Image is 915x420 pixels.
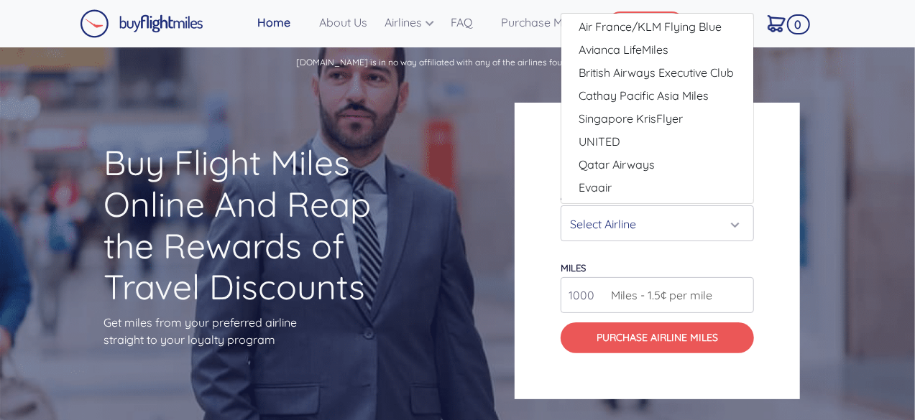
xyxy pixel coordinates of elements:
button: Select Airline [561,205,754,241]
span: Singapore KrisFlyer [579,110,683,127]
span: Cathay Pacific Asia Miles [579,87,709,104]
a: Purchase Miles [495,8,587,37]
span: UNITED [579,133,620,150]
span: 0 [787,14,810,34]
a: Airlines [379,8,445,37]
span: Avianca LifeMiles [579,41,668,58]
a: FAQ [445,8,495,37]
h1: Buy Flight Miles Online And Reap the Rewards of Travel Discounts [104,142,400,307]
span: Evaair [579,179,612,196]
span: Miles - 1.5¢ per mile [604,286,712,304]
a: Buy Flight Miles Logo [80,6,203,42]
div: Select Airline [570,210,736,238]
span: Air France/KLM Flying Blue [579,18,722,35]
img: Cart [768,15,786,32]
label: miles [561,262,586,274]
span: British Airways Executive Club [579,64,734,81]
img: Buy Flight Miles Logo [80,9,203,38]
a: Home [252,8,313,37]
a: 0 [762,8,806,38]
span: Qatar Airways [579,156,655,173]
button: CONTACT US [608,11,684,36]
a: About Us [313,8,379,37]
button: Purchase Airline Miles [561,322,754,353]
p: Get miles from your preferred airline straight to your loyalty program [104,314,400,348]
